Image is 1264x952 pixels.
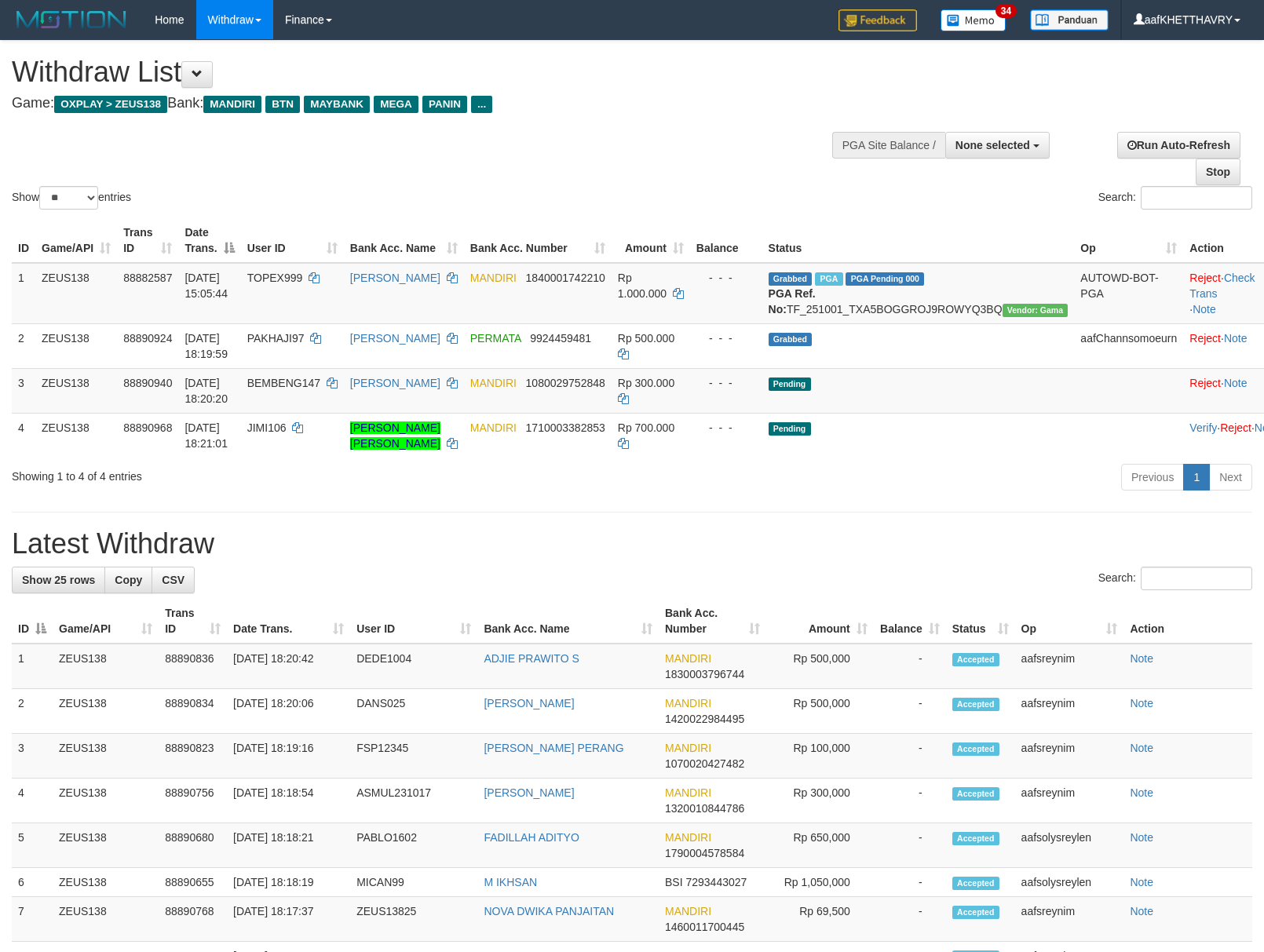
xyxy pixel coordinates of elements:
td: FSP12345 [350,734,477,779]
th: Amount: activate to sort column ascending [766,599,874,644]
td: Rp 300,000 [766,779,874,823]
h1: Latest Withdraw [12,528,1252,560]
a: Show 25 rows [12,567,105,593]
td: Rp 69,500 [766,897,874,942]
span: Copy 1790004578584 to clipboard [665,847,744,859]
div: - - - [696,270,756,286]
td: DEDE1004 [350,644,477,689]
span: CSV [162,574,184,586]
span: Copy 9924459481 to clipboard [530,332,591,345]
span: Marked by aafnoeunsreypich [815,272,842,286]
th: Bank Acc. Number: activate to sort column ascending [659,599,766,644]
a: Note [1224,332,1248,345]
td: Rp 650,000 [766,823,874,868]
a: FADILLAH ADITYO [484,831,579,844]
td: ZEUS13825 [350,897,477,942]
a: NOVA DWIKA PANJAITAN [484,905,614,917]
th: Op: activate to sort column ascending [1015,599,1124,644]
td: aafsreynim [1015,779,1124,823]
th: Date Trans.: activate to sort column ascending [227,599,350,644]
span: MANDIRI [203,96,261,113]
td: aafsreynim [1015,644,1124,689]
td: 88890834 [159,689,227,734]
td: [DATE] 18:20:42 [227,644,350,689]
span: MANDIRI [665,905,711,917]
span: PERMATA [470,332,521,345]
td: 1 [12,644,53,689]
a: [PERSON_NAME] [350,377,440,389]
td: - [874,644,946,689]
span: Copy 1080029752848 to clipboard [526,377,605,389]
h1: Withdraw List [12,57,827,88]
a: [PERSON_NAME] [350,272,440,284]
th: User ID: activate to sort column ascending [241,218,344,263]
span: Pending [769,422,811,436]
td: [DATE] 18:18:19 [227,868,350,897]
span: OXPLAY > ZEUS138 [54,96,167,113]
th: Trans ID: activate to sort column ascending [117,218,178,263]
td: 5 [12,823,53,868]
td: 88890756 [159,779,227,823]
td: 3 [12,734,53,779]
b: PGA Ref. No: [769,287,816,316]
div: - - - [696,375,756,391]
a: Note [1130,652,1153,665]
td: 2 [12,689,53,734]
a: [PERSON_NAME] [484,786,574,799]
span: Pending [769,378,811,391]
div: - - - [696,420,756,436]
td: 88890836 [159,644,227,689]
a: Note [1130,786,1153,799]
a: Reject [1220,421,1251,434]
td: ZEUS138 [53,779,159,823]
th: Date Trans.: activate to sort column descending [178,218,240,263]
td: 3 [12,368,35,413]
td: - [874,823,946,868]
a: ADJIE PRAWITO S [484,652,579,665]
span: MANDIRI [665,697,711,709]
a: Note [1130,876,1153,888]
span: Vendor URL: https://trx31.1velocity.biz [1003,304,1069,317]
span: Copy 1420022984495 to clipboard [665,713,744,725]
span: MANDIRI [470,421,517,434]
th: Trans ID: activate to sort column ascending [159,599,227,644]
td: 7 [12,897,53,942]
td: [DATE] 18:19:16 [227,734,350,779]
span: [DATE] 18:21:01 [184,421,228,450]
a: Note [1130,831,1153,844]
label: Show entries [12,186,131,210]
a: Stop [1196,159,1240,185]
a: Note [1130,742,1153,754]
a: CSV [152,567,195,593]
a: Note [1193,303,1216,316]
button: None selected [945,132,1050,159]
span: TOPEX999 [247,272,303,284]
td: - [874,779,946,823]
input: Search: [1141,567,1252,590]
td: aafsreynim [1015,734,1124,779]
td: ZEUS138 [53,734,159,779]
th: Game/API: activate to sort column ascending [35,218,117,263]
span: 88890940 [123,377,172,389]
select: Showentries [39,186,98,210]
td: 88890768 [159,897,227,942]
th: ID: activate to sort column descending [12,599,53,644]
td: aafChannsomoeurn [1074,323,1183,368]
td: - [874,897,946,942]
td: - [874,868,946,897]
span: Copy 1830003796744 to clipboard [665,668,744,680]
td: 2 [12,323,35,368]
span: PANIN [422,96,467,113]
th: Bank Acc. Name: activate to sort column ascending [477,599,659,644]
td: ZEUS138 [35,263,117,324]
td: ZEUS138 [53,897,159,942]
span: Rp 300.000 [618,377,674,389]
span: 88890924 [123,332,172,345]
td: - [874,689,946,734]
td: [DATE] 18:17:37 [227,897,350,942]
a: 1 [1183,464,1210,491]
span: Accepted [952,653,999,666]
span: 88882587 [123,272,172,284]
span: ... [471,96,492,113]
td: aafsreynim [1015,689,1124,734]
